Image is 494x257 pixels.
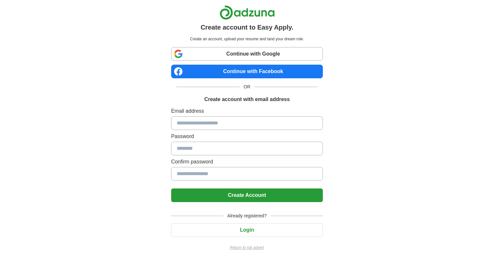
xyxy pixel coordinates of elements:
button: Create Account [171,188,323,202]
a: Continue with Google [171,47,323,61]
label: Password [171,133,323,140]
a: Continue with Facebook [171,65,323,78]
p: Create an account, upload your resume and land your dream role. [172,36,322,42]
img: Adzuna logo [220,5,275,20]
a: Return to job advert [171,245,323,251]
span: Already registered? [223,212,271,219]
label: Email address [171,107,323,115]
a: Login [171,227,323,233]
span: OR [240,84,254,90]
h1: Create account with email address [204,96,290,103]
button: Login [171,223,323,237]
h1: Create account to Easy Apply. [201,22,294,32]
label: Confirm password [171,158,323,166]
